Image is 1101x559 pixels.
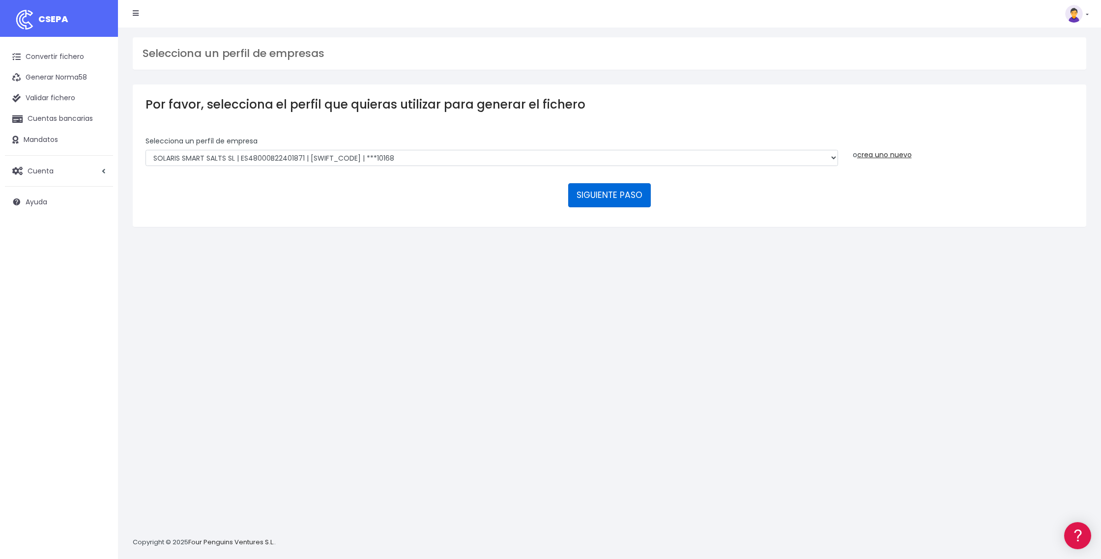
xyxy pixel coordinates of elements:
p: Copyright © 2025 . [133,537,276,548]
a: Four Penguins Ventures S.L. [188,537,274,547]
span: Cuenta [28,166,54,175]
a: POWERED BY ENCHANT [135,283,189,292]
a: Convertir fichero [5,47,113,67]
a: Mandatos [5,130,113,150]
button: SIGUIENTE PASO [568,183,651,207]
img: logo [12,7,37,32]
a: Generar Norma58 [5,67,113,88]
a: Perfiles de empresas [10,170,187,185]
div: Facturación [10,195,187,204]
a: Cuenta [5,161,113,181]
a: Información general [10,84,187,99]
a: General [10,211,187,226]
button: Contáctanos [10,263,187,280]
a: Ayuda [5,192,113,212]
a: API [10,251,187,266]
h3: Selecciona un perfil de empresas [143,47,1076,60]
h3: Por favor, selecciona el perfil que quieras utilizar para generar el fichero [145,97,1073,112]
a: Validar fichero [5,88,113,109]
div: Información general [10,68,187,78]
label: Selecciona un perfíl de empresa [145,136,258,146]
a: Formatos [10,124,187,140]
img: profile [1065,5,1083,23]
a: Cuentas bancarias [5,109,113,129]
a: crea uno nuevo [857,150,912,160]
div: o [853,136,1074,160]
a: Problemas habituales [10,140,187,155]
span: CSEPA [38,13,68,25]
span: Ayuda [26,197,47,207]
a: Videotutoriales [10,155,187,170]
div: Convertir ficheros [10,109,187,118]
div: Programadores [10,236,187,245]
